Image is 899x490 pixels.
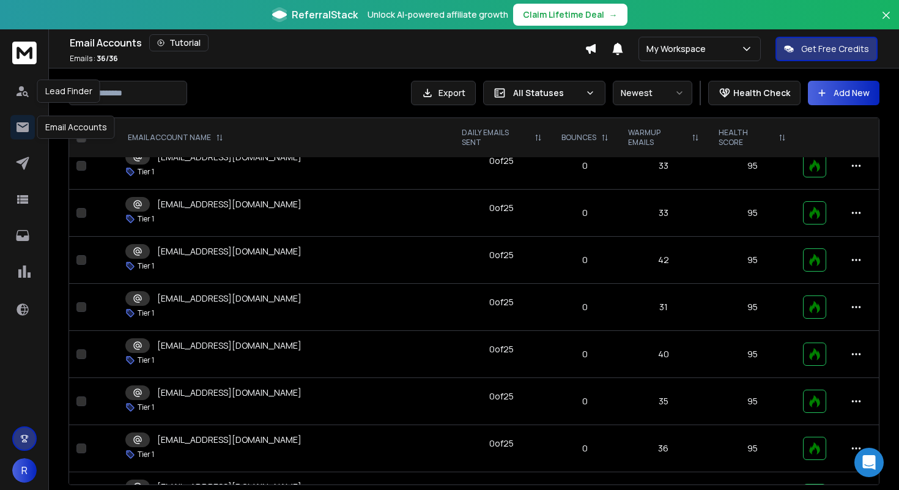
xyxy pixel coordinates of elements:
div: Lead Finder [37,80,100,103]
div: Open Intercom Messenger [854,448,884,477]
span: 36 / 36 [97,53,118,64]
td: 95 [709,284,796,331]
button: Get Free Credits [775,37,878,61]
button: Health Check [708,81,801,105]
p: Tier 1 [138,450,154,459]
p: Get Free Credits [801,43,869,55]
td: 95 [709,190,796,237]
div: 0 of 25 [489,155,514,167]
p: Tier 1 [138,308,154,318]
td: 31 [618,284,709,331]
p: 0 [559,160,611,172]
p: 0 [559,348,611,360]
td: 42 [618,237,709,284]
p: 0 [559,207,611,219]
p: 0 [559,301,611,313]
p: HEALTH SCORE [719,128,774,147]
button: Close banner [878,7,894,37]
button: Newest [613,81,692,105]
button: Tutorial [149,34,209,51]
p: 0 [559,395,611,407]
td: 35 [618,378,709,425]
p: DAILY EMAILS SENT [462,128,530,147]
p: 0 [559,254,611,266]
button: Export [411,81,476,105]
div: 0 of 25 [489,437,514,450]
p: Tier 1 [138,261,154,271]
td: 95 [709,331,796,378]
button: R [12,458,37,483]
span: ReferralStack [292,7,358,22]
td: 36 [618,425,709,472]
div: 0 of 25 [489,296,514,308]
button: Add New [808,81,879,105]
p: 0 [559,442,611,455]
p: Tier 1 [138,355,154,365]
p: My Workspace [646,43,711,55]
td: 95 [709,143,796,190]
p: BOUNCES [561,133,596,143]
td: 95 [709,425,796,472]
p: Emails : [70,54,118,64]
div: 0 of 25 [489,390,514,403]
p: Tier 1 [138,214,154,224]
p: WARMUP EMAILS [628,128,687,147]
div: Email Accounts [37,116,115,139]
p: [EMAIL_ADDRESS][DOMAIN_NAME] [157,434,302,446]
div: 0 of 25 [489,249,514,261]
p: Unlock AI-powered affiliate growth [368,9,508,21]
p: [EMAIL_ADDRESS][DOMAIN_NAME] [157,245,302,258]
td: 33 [618,143,709,190]
td: 40 [618,331,709,378]
p: Health Check [733,87,790,99]
div: Email Accounts [70,34,585,51]
td: 33 [618,190,709,237]
span: → [609,9,618,21]
p: [EMAIL_ADDRESS][DOMAIN_NAME] [157,292,302,305]
p: [EMAIL_ADDRESS][DOMAIN_NAME] [157,340,302,352]
div: EMAIL ACCOUNT NAME [128,133,223,143]
p: All Statuses [513,87,580,99]
button: Claim Lifetime Deal→ [513,4,627,26]
p: [EMAIL_ADDRESS][DOMAIN_NAME] [157,387,302,399]
p: [EMAIL_ADDRESS][DOMAIN_NAME] [157,198,302,210]
p: Tier 1 [138,403,154,412]
p: Tier 1 [138,167,154,177]
td: 95 [709,237,796,284]
div: 0 of 25 [489,202,514,214]
div: 0 of 25 [489,343,514,355]
td: 95 [709,378,796,425]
